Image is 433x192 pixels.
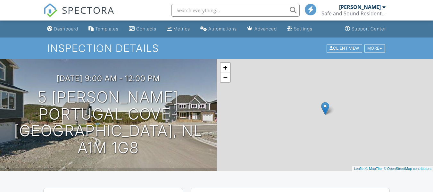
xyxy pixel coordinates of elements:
[54,26,78,31] div: Dashboard
[221,63,230,72] a: Zoom in
[254,26,277,31] div: Advanced
[384,167,431,171] a: © OpenStreetMap contributors
[10,89,206,156] h1: 5 [PERSON_NAME] Portugal Cove-[GEOGRAPHIC_DATA], NL A1M 1G8
[62,3,114,17] span: SPECTORA
[245,23,279,35] a: Advanced
[126,23,159,35] a: Contacts
[221,72,230,82] a: Zoom out
[208,26,237,31] div: Automations
[321,10,386,17] div: Safe and Sound Residential Inspection Ltd.
[43,9,114,22] a: SPECTORA
[173,26,190,31] div: Metrics
[364,44,385,53] div: More
[285,23,315,35] a: Settings
[171,4,300,17] input: Search everything...
[57,74,160,83] h3: [DATE] 9:00 am - 12:00 pm
[47,43,386,54] h1: Inspection Details
[352,26,386,31] div: Support Center
[354,167,364,171] a: Leaflet
[164,23,193,35] a: Metrics
[339,4,381,10] div: [PERSON_NAME]
[326,46,364,50] a: Client View
[352,166,433,171] div: |
[43,3,57,17] img: The Best Home Inspection Software - Spectora
[136,26,156,31] div: Contacts
[95,26,119,31] div: Templates
[86,23,121,35] a: Templates
[294,26,312,31] div: Settings
[327,44,362,53] div: Client View
[342,23,388,35] a: Support Center
[45,23,81,35] a: Dashboard
[365,167,383,171] a: © MapTiler
[198,23,239,35] a: Automations (Basic)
